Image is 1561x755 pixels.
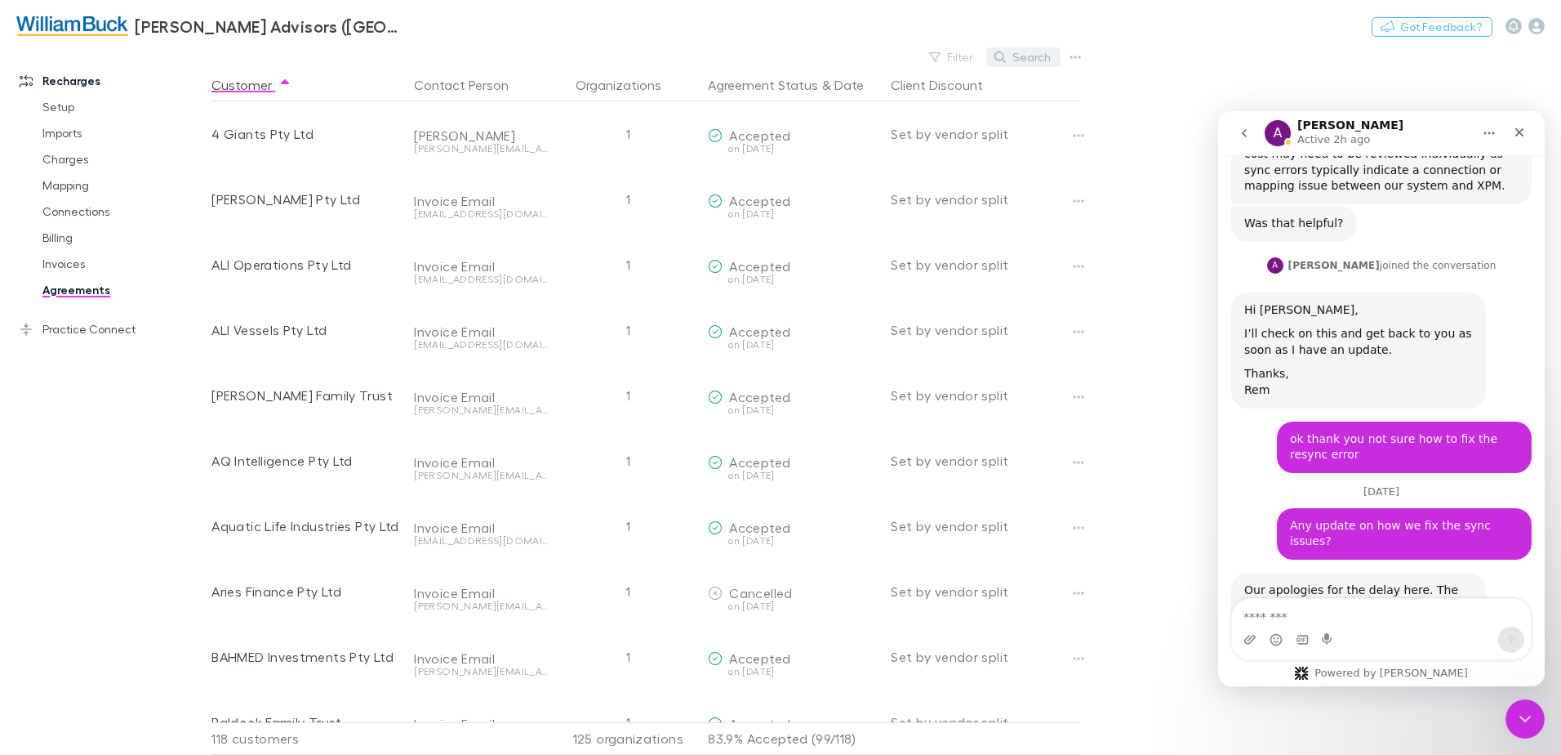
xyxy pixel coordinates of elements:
[13,462,314,597] div: Alex says…
[729,716,790,731] span: Accepted
[708,340,878,350] div: on [DATE]
[26,471,255,552] div: Our apologies for the delay here. The ones in June are for the last financial year so it would be...
[26,120,220,146] a: Imports
[211,167,401,232] div: [PERSON_NAME] Pty Ltd
[891,690,1080,755] div: Set by vendor split
[211,363,401,428] div: [PERSON_NAME] Family Trust
[708,69,878,101] div: &
[708,723,878,754] p: 83.9% Accepted (99/118)
[729,127,790,143] span: Accepted
[25,522,38,535] button: Upload attachment
[3,316,220,342] a: Practice Connect
[1372,17,1492,37] button: Got Feedback?
[708,536,878,546] div: on [DATE]
[414,144,548,154] div: [PERSON_NAME][EMAIL_ADDRESS][PERSON_NAME][DOMAIN_NAME]
[211,232,401,297] div: ALI Operations Pty Ltd
[729,324,790,339] span: Accepted
[1505,699,1545,739] iframe: Intercom live chat
[554,232,701,297] div: 1
[414,520,548,536] div: Invoice Email
[51,522,64,535] button: Emoji picker
[414,405,548,415] div: [PERSON_NAME][EMAIL_ADDRESS][PERSON_NAME][DOMAIN_NAME]
[891,428,1080,494] div: Set by vendor split
[211,69,291,101] button: Customer
[891,297,1080,363] div: Set by vendor split
[104,522,117,535] button: Start recording
[14,488,313,516] textarea: Message…
[986,47,1061,67] button: Search
[211,722,407,755] div: 118 customers
[13,462,268,561] div: Our apologies for the delay here. The ones in June are for the last financial year so it would be...
[708,144,878,154] div: on [DATE]
[891,167,1080,232] div: Set by vendor split
[554,494,701,559] div: 1
[891,69,1003,101] button: Client Discount
[414,471,548,480] div: [PERSON_NAME][EMAIL_ADDRESS][DOMAIN_NAME]
[414,340,548,350] div: [EMAIL_ADDRESS][DOMAIN_NAME]
[576,69,681,101] button: Organizations
[891,494,1080,559] div: Set by vendor split
[211,494,401,559] div: Aquatic Life Industries Pty Ltd
[921,47,983,67] button: Filter
[729,193,790,208] span: Accepted
[729,520,790,535] span: Accepted
[414,536,548,546] div: [EMAIL_ADDRESS][DOMAIN_NAME]
[414,650,548,667] div: Invoice Email
[135,16,405,36] h3: [PERSON_NAME] Advisors ([GEOGRAPHIC_DATA]) Pty Ltd
[16,16,128,36] img: William Buck Advisors (WA) Pty Ltd's Logo
[834,69,864,101] button: Date
[26,172,220,199] a: Mapping
[708,601,878,611] div: on [DATE]
[708,69,818,101] button: Agreement Status
[708,209,878,219] div: on [DATE]
[891,232,1080,297] div: Set by vendor split
[26,251,220,277] a: Invoices
[729,585,792,601] span: Cancelled
[1218,111,1545,686] iframe: Intercom live chat
[211,297,401,363] div: ALI Vessels Pty Ltd
[414,454,548,471] div: Invoice Email
[554,428,701,494] div: 1
[729,650,790,666] span: Accepted
[554,722,701,755] div: 125 organizations
[26,146,220,172] a: Charges
[414,585,548,601] div: Invoice Email
[708,405,878,415] div: on [DATE]
[414,716,548,732] div: Invoice Email
[729,454,790,470] span: Accepted
[414,127,548,144] div: [PERSON_NAME]
[414,324,548,340] div: Invoice Email
[26,94,220,120] a: Setup
[414,275,548,284] div: [EMAIL_ADDRESS][DOMAIN_NAME]
[708,275,878,284] div: on [DATE]
[414,667,548,677] div: [PERSON_NAME][EMAIL_ADDRESS][PERSON_NAME][DOMAIN_NAME]
[211,559,401,624] div: Aries Finance Pty Ltd
[554,624,701,690] div: 1
[554,690,701,755] div: 1
[280,516,306,542] button: Send a message…
[554,101,701,167] div: 1
[708,471,878,480] div: on [DATE]
[729,258,790,274] span: Accepted
[414,601,548,611] div: [PERSON_NAME][EMAIL_ADDRESS][DOMAIN_NAME]
[78,522,91,535] button: Gif picker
